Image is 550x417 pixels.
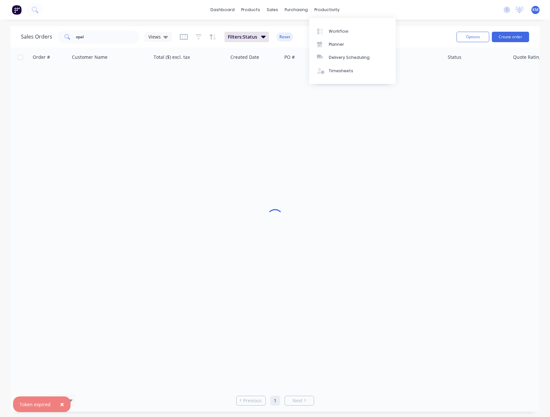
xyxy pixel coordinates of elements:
[243,397,262,404] span: Previous
[207,5,238,15] a: dashboard
[457,32,489,42] button: Options
[309,38,396,51] a: Planner
[311,5,343,15] div: productivity
[238,5,263,15] div: products
[309,25,396,38] a: Workflow
[448,54,461,60] div: Status
[154,54,190,60] div: Total ($) excl. tax
[225,32,269,42] button: Filters:Status
[270,396,280,406] a: Page 1 is your current page
[329,55,370,60] div: Delivery Scheduling
[20,401,51,408] div: Token expired
[292,397,303,404] span: Next
[281,5,311,15] div: purchasing
[72,54,108,60] div: Customer Name
[148,33,161,40] span: Views
[21,34,52,40] h1: Sales Orders
[309,51,396,64] a: Delivery Scheduling
[492,32,529,42] button: Create order
[513,54,542,60] div: Quote Rating
[309,64,396,77] a: Timesheets
[234,396,317,406] ul: Pagination
[12,5,22,15] img: Factory
[277,32,293,42] button: Reset
[284,54,295,60] div: PO #
[76,30,140,43] input: Search...
[228,34,257,40] span: Filters: Status
[329,68,353,74] div: Timesheets
[329,42,344,47] div: Planner
[54,396,71,412] button: Close
[230,54,259,60] div: Created Date
[285,397,314,404] a: Next page
[33,54,50,60] div: Order #
[329,28,348,34] div: Workflow
[263,5,281,15] div: sales
[237,397,265,404] a: Previous page
[60,400,64,409] span: ×
[532,7,539,13] span: KM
